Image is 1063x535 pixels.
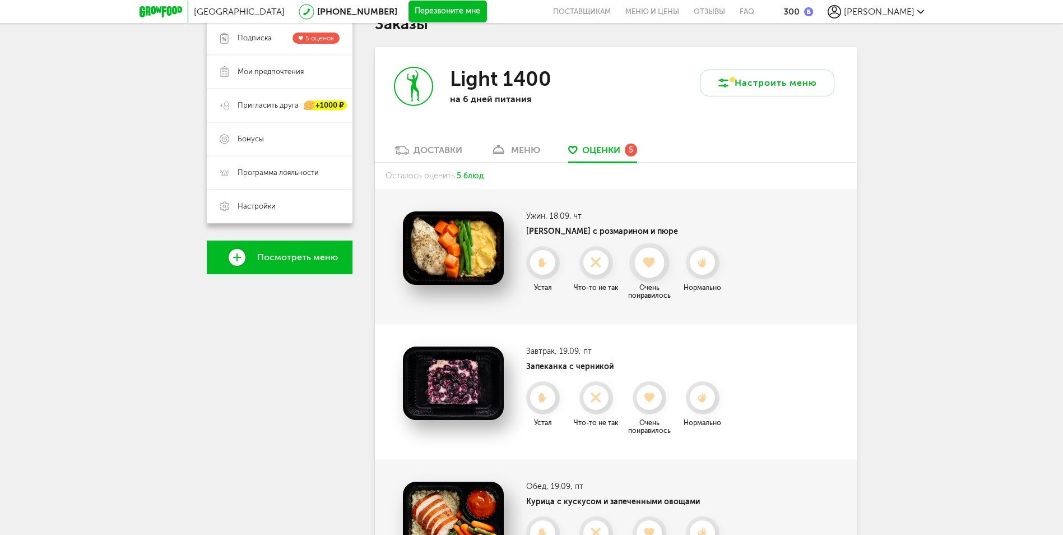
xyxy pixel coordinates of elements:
a: Программа лояльности [207,156,352,190]
span: , 18.09, чт [545,211,582,221]
div: Нормально [677,284,728,292]
h3: Ужин [526,211,728,221]
a: Настройки [207,190,352,223]
img: Курица с розмарином и пюре [403,211,504,285]
span: [PERSON_NAME] [844,6,915,17]
a: [PHONE_NUMBER] [317,6,397,17]
button: Перезвоните мне [409,1,487,23]
a: Мои предпочтения [207,55,352,89]
h1: Заказы [375,17,857,31]
span: [GEOGRAPHIC_DATA] [194,6,285,17]
img: Запеканка с черникой [403,347,504,420]
div: Что-то не так [571,284,621,292]
a: Посмотреть меню [207,241,352,274]
a: Бонусы [207,122,352,156]
span: 5 блюд [457,171,484,181]
div: Нормально [677,419,728,427]
span: Программа лояльности [238,168,319,178]
div: 300 [783,6,800,17]
span: Мои предпочтения [238,67,304,77]
p: на 6 дней питания [450,94,596,104]
span: Оценки [582,145,620,155]
button: Настроить меню [700,70,834,96]
div: Что-то не так [571,419,621,427]
div: +1000 ₽ [304,101,347,110]
span: Бонусы [238,134,264,144]
h3: Light 1400 [450,67,551,91]
div: Очень понравилось [624,419,675,435]
img: bonus_b.cdccf46.png [804,7,813,16]
h3: Завтрак [526,347,728,356]
span: 5 оценок [305,34,334,42]
a: меню [485,144,546,162]
div: Устал [518,419,568,427]
h4: [PERSON_NAME] с розмарином и пюре [526,227,728,236]
span: Пригласить друга [238,100,299,110]
div: Очень понравилось [624,284,675,299]
div: Устал [518,284,568,292]
h4: Запеканка с черникой [526,362,728,371]
h3: Обед [526,482,728,491]
a: Подписка 5 оценок [207,21,352,55]
span: Настройки [238,201,276,211]
span: , 19.09, пт [555,347,592,356]
span: Подписка [238,33,272,43]
div: меню [511,145,540,155]
h4: Курица с кускусом и запеченными овощами [526,497,728,506]
div: Доставки [414,145,462,155]
a: Оценки 5 [563,144,643,162]
a: Доставки [389,144,468,162]
div: 5 [625,144,637,156]
div: Осталось оценить: [375,163,857,189]
span: Посмотреть меню [257,252,338,262]
span: , 19.09, пт [546,482,583,491]
a: Пригласить друга +1000 ₽ [207,89,352,122]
